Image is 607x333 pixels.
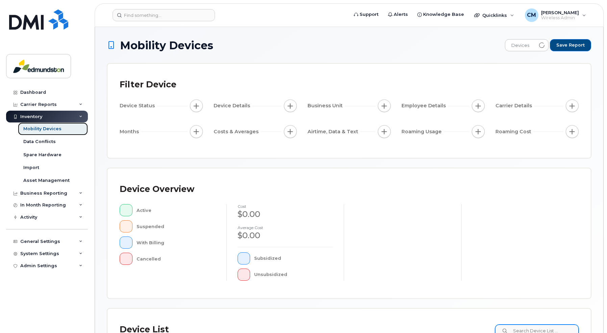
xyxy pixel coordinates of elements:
div: Suspended [137,220,216,232]
span: Months [120,128,141,135]
span: Employee Details [402,102,448,109]
div: Unsubsidized [254,269,333,281]
span: Business Unit [308,102,345,109]
div: $0.00 [238,230,333,241]
div: Active [137,204,216,216]
div: $0.00 [238,209,333,220]
span: Device Status [120,102,157,109]
span: Devices [505,39,535,52]
button: Save Report [550,39,591,51]
div: Filter Device [120,76,176,93]
div: Subsidized [254,252,333,265]
span: Device Details [214,102,252,109]
span: Save Report [556,42,585,48]
div: Device Overview [120,181,194,198]
span: Airtime, Data & Text [308,128,360,135]
h4: cost [238,204,333,209]
div: With Billing [137,237,216,249]
span: Carrier Details [495,102,534,109]
h4: Average cost [238,225,333,230]
span: Costs & Averages [214,128,261,135]
div: Cancelled [137,253,216,265]
span: Mobility Devices [120,39,213,51]
span: Roaming Usage [402,128,444,135]
span: Roaming Cost [495,128,533,135]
